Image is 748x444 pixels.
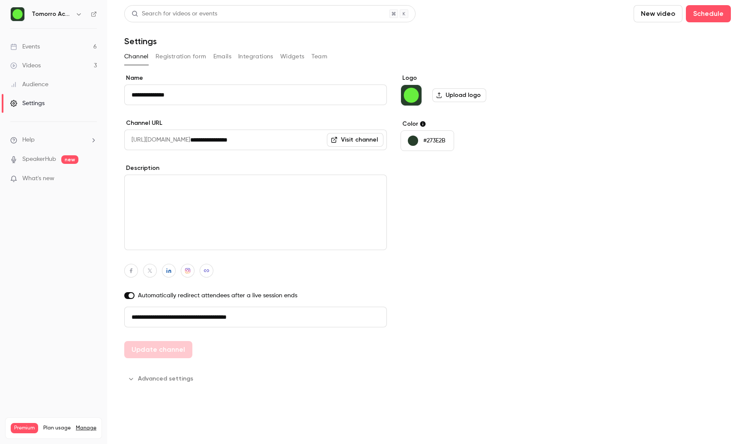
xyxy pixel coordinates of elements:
section: Logo [401,74,532,106]
label: Description [124,164,387,172]
button: Emails [213,50,231,63]
label: Logo [401,74,532,82]
div: Settings [10,99,45,108]
span: Plan usage [43,425,71,432]
button: #273E2B [401,130,454,151]
span: Premium [11,423,38,433]
li: help-dropdown-opener [10,136,97,145]
a: SpeakerHub [22,155,56,164]
label: Channel URL [124,119,387,127]
a: Visit channel [327,133,383,147]
div: Audience [10,80,48,89]
button: Widgets [280,50,305,63]
img: Tomorro Academy [401,85,422,106]
iframe: Noticeable Trigger [87,175,97,183]
label: Upload logo [432,88,486,102]
a: Manage [76,425,96,432]
span: [URL][DOMAIN_NAME] [124,130,190,150]
button: Registration form [156,50,206,63]
button: New video [634,5,682,22]
button: Team [311,50,328,63]
div: Search for videos or events [132,9,217,18]
label: Name [124,74,387,82]
label: Color [401,120,532,128]
h1: Settings [124,36,157,46]
label: Automatically redirect attendees after a live session ends [124,291,387,300]
span: What's new [22,174,54,183]
img: Tomorro Academy [11,7,24,21]
span: new [61,155,78,164]
button: Advanced settings [124,372,198,386]
button: Channel [124,50,149,63]
span: Help [22,136,35,145]
button: Schedule [686,5,731,22]
div: Events [10,42,40,51]
p: #273E2B [423,136,446,145]
div: Videos [10,61,41,70]
h6: Tomorro Academy [32,10,72,18]
button: Integrations [238,50,273,63]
